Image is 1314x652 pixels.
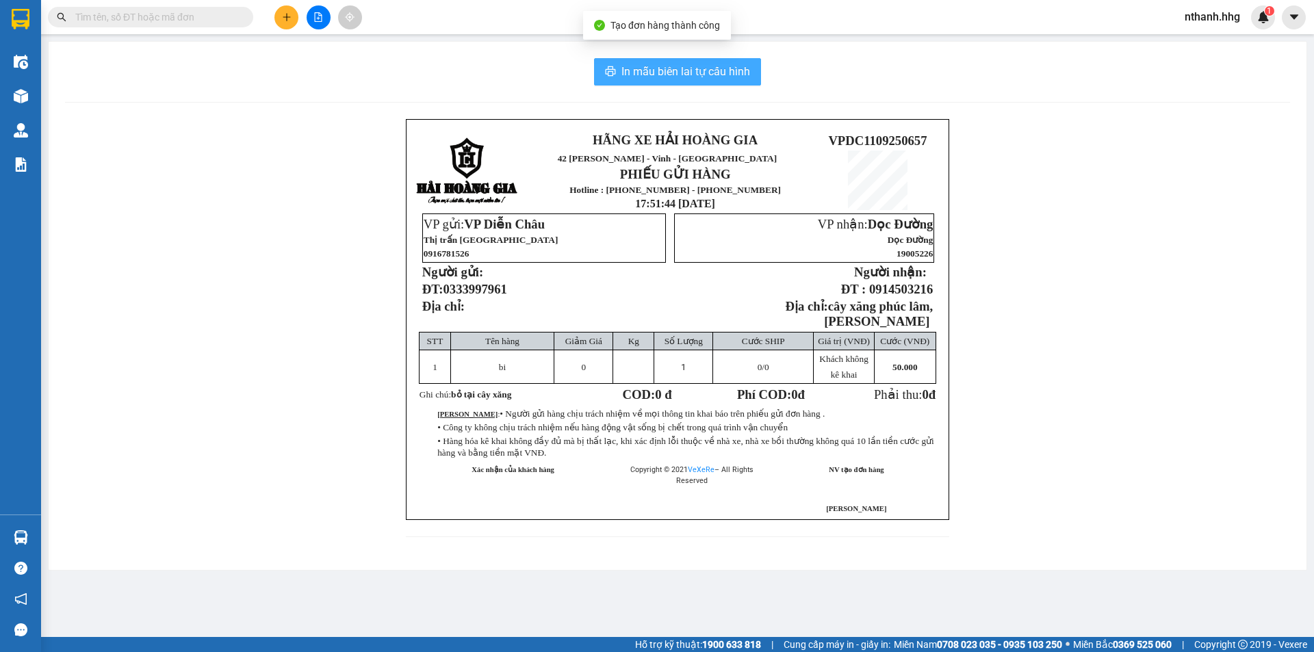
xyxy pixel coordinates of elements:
button: aim [338,5,362,29]
img: logo [416,138,519,205]
span: printer [605,66,616,79]
strong: Người gửi: [422,265,483,279]
span: 42 [PERSON_NAME] - Vinh - [GEOGRAPHIC_DATA] [558,153,777,164]
span: Số Lượng [665,336,703,346]
strong: COD: [623,387,672,402]
img: warehouse-icon [14,55,28,69]
span: 1 [681,362,686,372]
span: Địa chỉ: [422,299,465,313]
strong: Hotline : [PHONE_NUMBER] - [PHONE_NUMBER] [569,185,781,195]
img: warehouse-icon [14,530,28,545]
span: plus [282,12,292,22]
strong: 1900 633 818 [702,639,761,650]
strong: NV tạo đơn hàng [829,466,884,473]
span: /0 [758,362,769,372]
span: Ghi chú: [420,389,511,400]
span: message [14,623,27,636]
strong: Người nhận: [854,265,927,279]
span: Giá trị (VNĐ) [818,336,870,346]
span: bỏ tại cây xăng [451,389,511,400]
span: VP nhận: [818,217,933,231]
strong: PHIẾU GỬI HÀNG [620,167,731,181]
button: plus [274,5,298,29]
strong: 0708 023 035 - 0935 103 250 [937,639,1062,650]
span: search [57,12,66,22]
span: 50.000 [892,362,918,372]
span: aim [345,12,355,22]
strong: Địa chỉ: [785,299,827,313]
span: Tên hàng [485,336,519,346]
span: Tạo đơn hàng thành công [610,20,720,31]
img: warehouse-icon [14,123,28,138]
span: Cước SHIP [742,336,785,346]
span: Phải thu: [874,387,936,402]
strong: Xác nhận của khách hàng [472,466,554,473]
span: Thị trấn [GEOGRAPHIC_DATA] [424,235,558,245]
span: 0 [791,387,797,402]
span: • Hàng hóa kê khai không đầy đủ mà bị thất lạc, khi xác định lỗi thuộc về nhà xe, nhà xe bồi thườ... [437,436,934,458]
span: Hỗ trợ kỹ thuật: [635,637,761,652]
span: : [437,410,825,418]
span: 0 đ [655,387,671,402]
span: VPDC1109250657 [828,133,927,148]
span: VP gửi: [424,217,545,231]
sup: 1 [1265,6,1274,16]
strong: [PERSON_NAME] [437,410,498,418]
span: Giảm Giá [565,336,602,346]
span: Cước (VNĐ) [880,336,929,346]
span: Miền Nam [894,637,1062,652]
span: notification [14,592,27,605]
span: VP Diễn Châu [464,217,545,231]
button: caret-down [1282,5,1306,29]
span: STT [427,336,443,346]
span: 0 [922,387,928,402]
span: In mẫu biên lai tự cấu hình [621,63,750,80]
span: 0914503216 [869,282,933,296]
strong: Phí COD: đ [737,387,805,402]
span: Dọc Đường [888,235,933,245]
span: 1 [433,362,437,372]
strong: cây xăng phúc lâm, [PERSON_NAME] [824,299,933,328]
span: 0916781526 [424,248,469,259]
a: VeXeRe [688,465,714,474]
span: Dọc Đường [868,217,933,231]
strong: ĐT: [422,282,507,296]
span: ⚪️ [1066,642,1070,647]
img: logo-vxr [12,9,29,29]
span: question-circle [14,562,27,575]
strong: 0369 525 060 [1113,639,1172,650]
span: 0333997961 [443,282,507,296]
span: • Người gửi hàng chịu trách nhiệm về mọi thông tin khai báo trên phiếu gửi đơn hàng . [500,408,825,419]
span: | [771,637,773,652]
span: 0 [758,362,762,372]
span: Copyright © 2021 – All Rights Reserved [630,465,753,485]
span: nthanh.hhg [1174,8,1251,25]
span: đ [929,387,936,402]
input: Tìm tên, số ĐT hoặc mã đơn [75,10,237,25]
span: • Công ty không chịu trách nhiệm nếu hàng động vật sống bị chết trong quá trình vận chuyển [437,422,788,432]
span: 1 [1267,6,1272,16]
img: solution-icon [14,157,28,172]
span: Cung cấp máy in - giấy in: [784,637,890,652]
span: 0 [582,362,587,372]
span: Kg [628,336,639,346]
span: Khách không kê khai [819,354,868,380]
strong: ĐT : [841,282,866,296]
span: bi [499,362,506,372]
span: [PERSON_NAME] [826,505,886,512]
span: file-add [313,12,323,22]
span: | [1182,637,1184,652]
span: caret-down [1288,11,1300,23]
button: printerIn mẫu biên lai tự cấu hình [594,58,761,86]
span: check-circle [594,20,605,31]
img: icon-new-feature [1257,11,1270,23]
span: Miền Bắc [1073,637,1172,652]
span: copyright [1238,640,1248,649]
strong: HÃNG XE HẢI HOÀNG GIA [593,133,758,147]
img: warehouse-icon [14,89,28,103]
span: 19005226 [897,248,933,259]
button: file-add [307,5,331,29]
span: 17:51:44 [DATE] [635,198,715,209]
